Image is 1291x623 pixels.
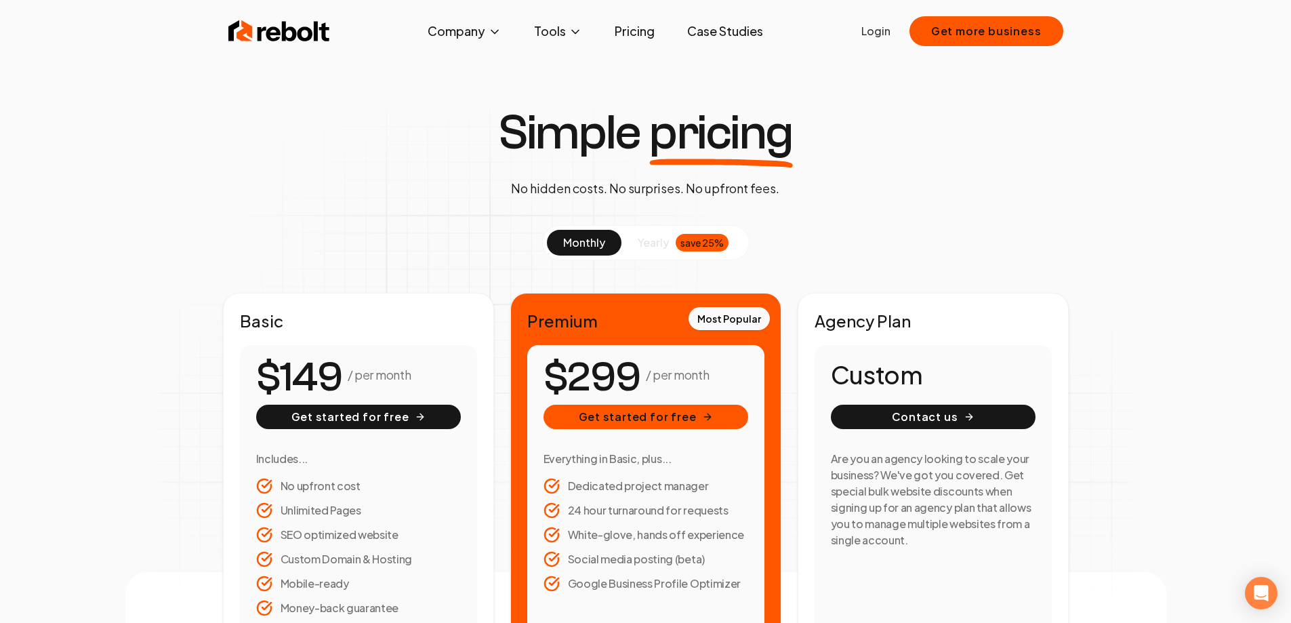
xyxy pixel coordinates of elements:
button: Get more business [909,16,1063,46]
li: White-glove, hands off experience [544,527,748,543]
li: No upfront cost [256,478,461,494]
button: Tools [523,18,593,45]
div: Open Intercom Messenger [1245,577,1277,609]
li: Google Business Profile Optimizer [544,576,748,592]
button: Contact us [831,405,1036,429]
li: Dedicated project manager [544,478,748,494]
button: Company [417,18,512,45]
p: / per month [646,365,709,384]
button: Get started for free [256,405,461,429]
li: Unlimited Pages [256,502,461,519]
div: save 25% [676,234,729,252]
li: SEO optimized website [256,527,461,543]
div: Most Popular [689,307,770,330]
a: Pricing [604,18,665,45]
a: Case Studies [676,18,774,45]
span: monthly [563,235,605,249]
span: pricing [649,108,793,157]
h2: Premium [527,310,764,331]
span: yearly [638,235,669,251]
h2: Agency Plan [815,310,1052,331]
h1: Simple [498,108,793,157]
number-flow-react: $149 [256,347,342,408]
h3: Are you an agency looking to scale your business? We've got you covered. Get special bulk website... [831,451,1036,548]
p: No hidden costs. No surprises. No upfront fees. [511,179,779,198]
li: Social media posting (beta) [544,551,748,567]
h1: Custom [831,361,1036,388]
li: Custom Domain & Hosting [256,551,461,567]
p: / per month [348,365,411,384]
button: yearlysave 25% [621,230,745,256]
li: 24 hour turnaround for requests [544,502,748,519]
button: Get started for free [544,405,748,429]
number-flow-react: $299 [544,347,640,408]
h2: Basic [240,310,477,331]
li: Money-back guarantee [256,600,461,616]
h3: Includes... [256,451,461,467]
li: Mobile-ready [256,576,461,592]
button: monthly [547,230,621,256]
h3: Everything in Basic, plus... [544,451,748,467]
img: Rebolt Logo [228,18,330,45]
a: Login [861,23,890,39]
